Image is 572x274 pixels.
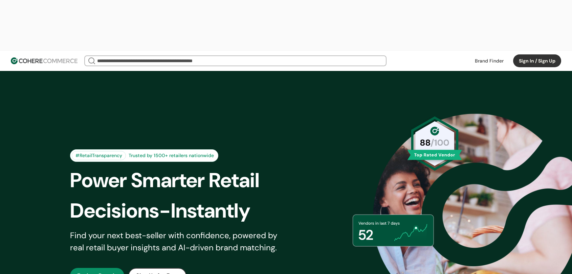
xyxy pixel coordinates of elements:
[126,152,217,159] div: Trusted by 1500+ retailers nationwide
[70,196,298,226] div: Decisions-Instantly
[70,165,298,196] div: Power Smarter Retail
[70,229,286,254] div: Find your next best-seller with confidence, powered by real retail buyer insights and AI-driven b...
[72,151,126,160] div: #RetailTransparency
[513,54,561,67] button: Sign In / Sign Up
[11,57,78,64] img: Cohere Logo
